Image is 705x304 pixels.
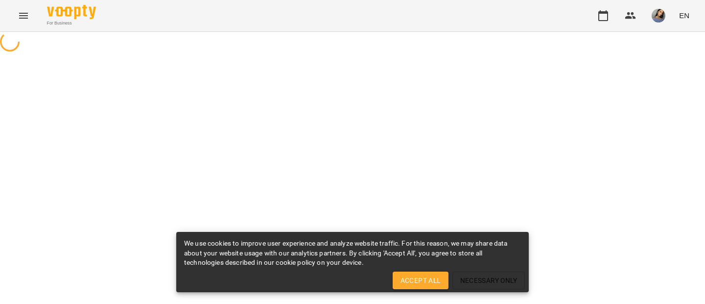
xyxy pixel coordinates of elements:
[47,5,96,19] img: Voopty Logo
[679,10,689,21] span: EN
[675,6,693,25] button: EN
[12,4,35,27] button: Menu
[652,9,665,23] img: a9ed6672118afdce51a0f4fc99d29dc6.jpg
[47,20,96,26] span: For Business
